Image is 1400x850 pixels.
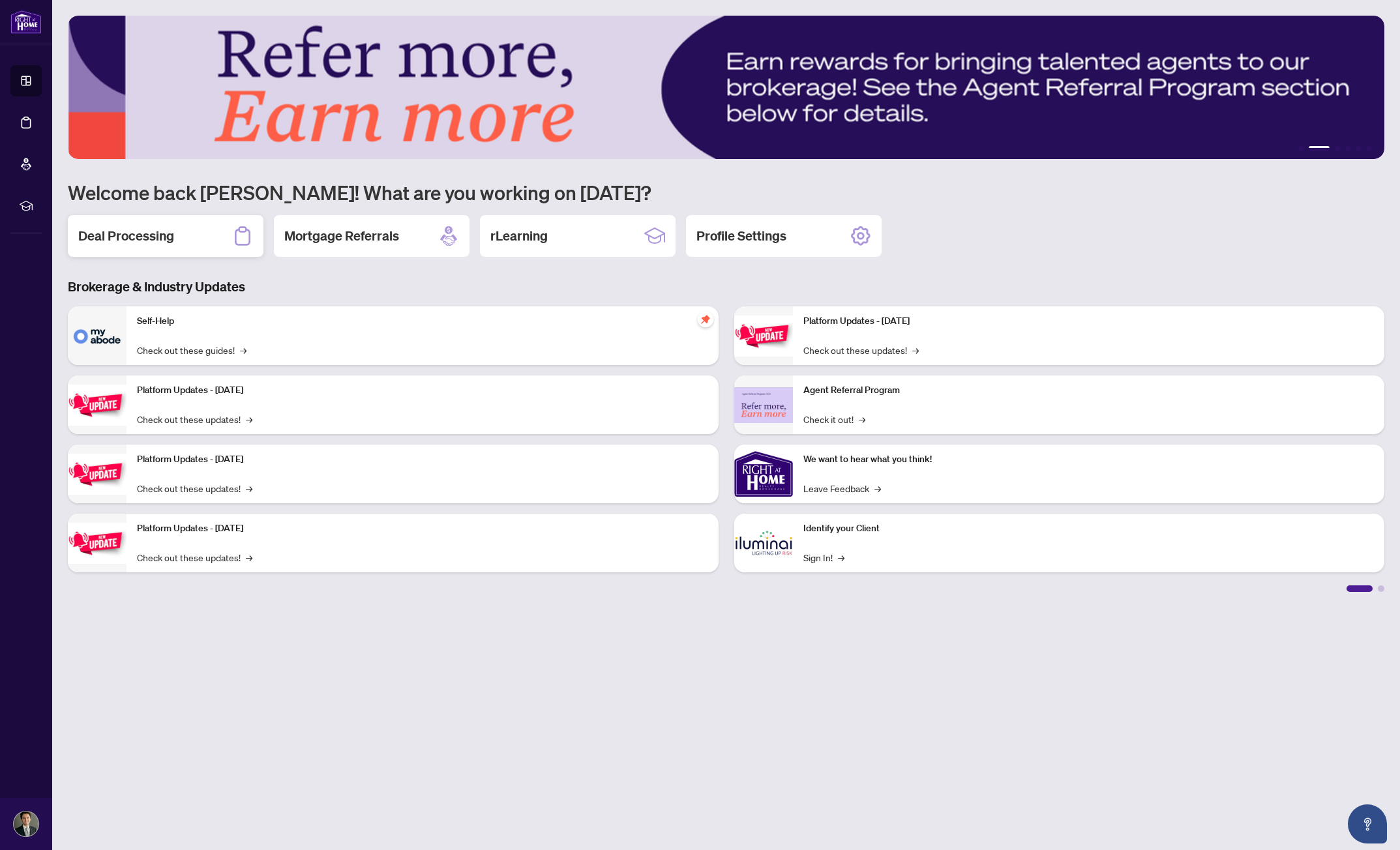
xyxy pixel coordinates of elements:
p: We want to hear what you think! [803,452,1375,467]
h2: Profile Settings [696,227,786,245]
img: We want to hear what you think! [734,445,793,503]
a: Check out these updates!→ [137,412,252,426]
a: Leave Feedback→ [803,481,881,495]
button: 3 [1335,146,1340,151]
a: Sign In!→ [803,550,844,564]
p: Platform Updates - [DATE] [137,452,708,467]
button: 6 [1366,146,1371,151]
img: Platform Updates - July 8, 2025 [68,523,127,564]
p: Platform Updates - [DATE] [137,383,708,398]
img: Identify your Client [734,514,793,572]
img: logo [10,10,42,34]
img: Profile Icon [14,812,38,836]
p: Platform Updates - [DATE] [803,314,1375,329]
h2: rLearning [490,227,548,245]
h3: Brokerage & Industry Updates [68,278,1384,296]
span: → [246,481,252,495]
a: Check out these updates!→ [137,550,252,564]
img: Platform Updates - July 21, 2025 [68,454,127,495]
h2: Mortgage Referrals [284,227,399,245]
a: Check out these updates!→ [137,481,252,495]
img: Platform Updates - September 16, 2025 [68,385,127,426]
button: 4 [1345,146,1350,151]
span: → [246,550,252,564]
button: 1 [1298,146,1303,151]
span: → [246,412,252,426]
h2: Deal Processing [78,227,174,245]
p: Identify your Client [803,521,1375,536]
a: Check it out!→ [803,412,865,426]
span: → [240,343,246,357]
img: Slide 1 [68,16,1384,159]
span: pushpin [698,312,713,327]
span: → [859,412,865,426]
p: Agent Referral Program [803,383,1375,398]
h1: Welcome back [PERSON_NAME]! What are you working on [DATE]? [68,180,1384,205]
p: Platform Updates - [DATE] [137,521,708,536]
img: Platform Updates - June 23, 2025 [734,315,793,357]
button: 5 [1356,146,1361,151]
span: → [874,481,881,495]
img: Agent Referral Program [734,387,793,423]
button: 2 [1309,146,1330,151]
span: → [912,343,919,357]
button: Open asap [1348,804,1387,843]
a: Check out these guides!→ [137,343,246,357]
a: Check out these updates!→ [803,343,919,357]
p: Self-Help [137,314,708,329]
img: Self-Help [68,306,127,365]
span: → [838,550,844,564]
